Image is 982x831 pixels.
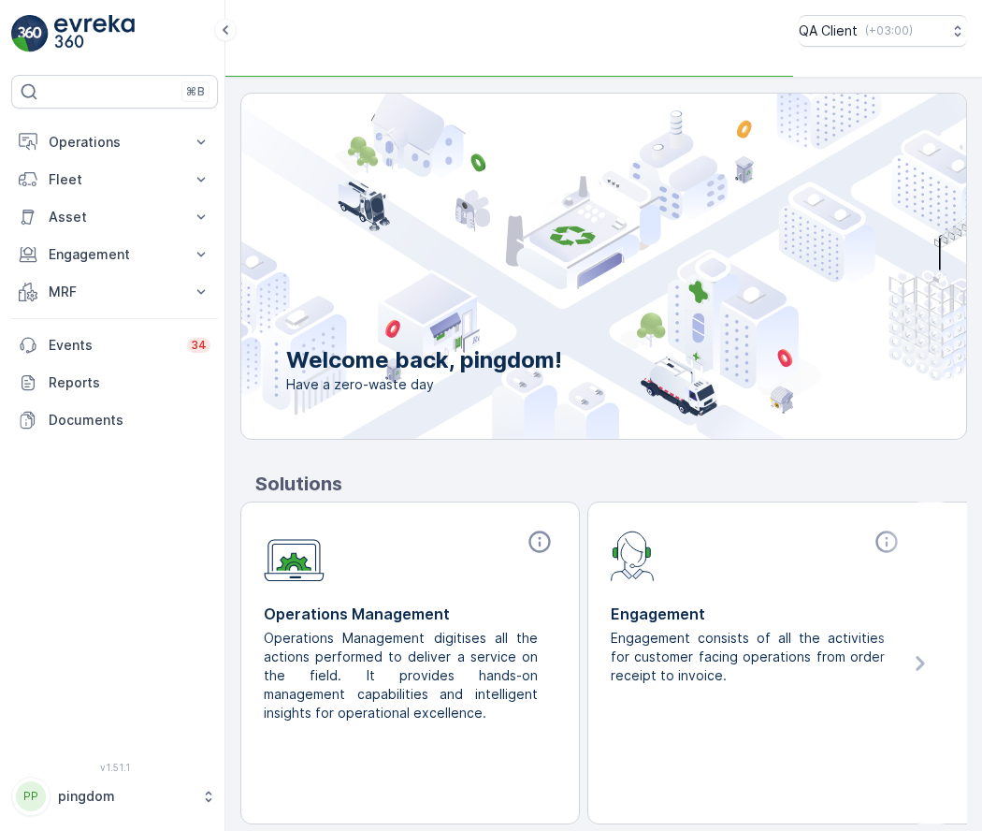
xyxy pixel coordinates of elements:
p: Operations Management [264,603,556,625]
span: Have a zero-waste day [286,375,562,394]
button: MRF [11,273,218,311]
img: module-icon [611,529,655,581]
p: Engagement [49,245,181,264]
div: PP [16,781,46,811]
button: Fleet [11,161,218,198]
button: Operations [11,124,218,161]
p: Solutions [255,470,967,498]
p: ⌘B [186,84,205,99]
p: Operations Management digitises all the actions performed to deliver a service on the field. It p... [264,629,542,722]
a: Events34 [11,327,218,364]
p: ( +03:00 ) [865,23,913,38]
p: Fleet [49,170,181,189]
p: Engagement [611,603,903,625]
p: Asset [49,208,181,226]
img: logo [11,15,49,52]
a: Documents [11,401,218,439]
p: Welcome back, pingdom! [286,345,562,375]
button: Asset [11,198,218,236]
p: pingdom [58,787,192,806]
img: logo_light-DOdMpM7g.png [54,15,135,52]
button: PPpingdom [11,777,218,816]
p: QA Client [799,22,858,40]
p: Engagement consists of all the activities for customer facing operations from order receipt to in... [611,629,888,685]
p: Events [49,336,176,355]
a: Reports [11,364,218,401]
p: MRF [49,283,181,301]
p: 34 [191,338,207,353]
span: v 1.51.1 [11,762,218,773]
p: Operations [49,133,181,152]
button: QA Client(+03:00) [799,15,967,47]
img: city illustration [157,94,966,439]
p: Reports [49,373,210,392]
p: Documents [49,411,210,430]
button: Engagement [11,236,218,273]
img: module-icon [264,529,325,582]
